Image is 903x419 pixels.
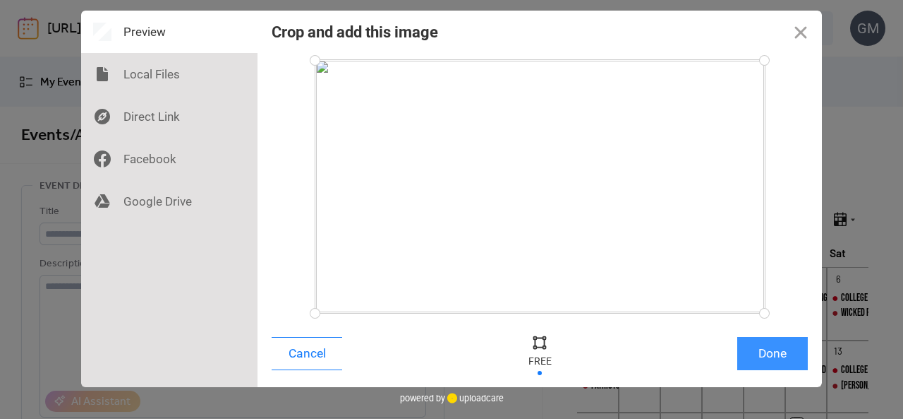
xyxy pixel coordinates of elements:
div: Facebook [81,138,257,180]
div: Preview [81,11,257,53]
div: Crop and add this image [272,23,438,41]
div: Google Drive [81,180,257,223]
div: Direct Link [81,95,257,138]
a: uploadcare [445,393,504,403]
button: Cancel [272,337,342,370]
button: Close [780,11,822,53]
div: Local Files [81,53,257,95]
button: Done [737,337,808,370]
div: powered by [400,387,504,408]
